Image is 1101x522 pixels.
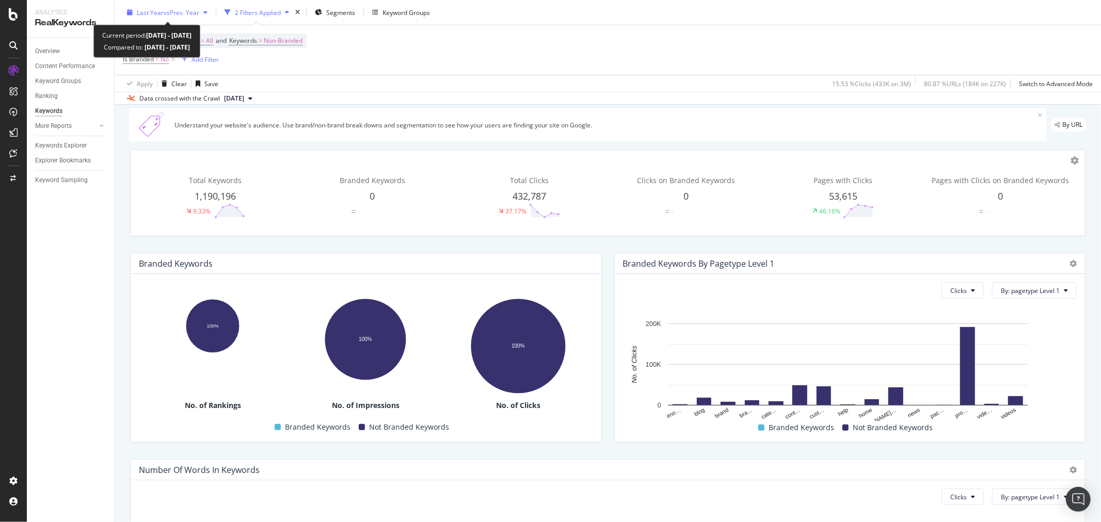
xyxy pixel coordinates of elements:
span: vs Prev. Year [164,8,199,17]
div: Overview [35,46,60,57]
span: 53,615 [829,190,857,202]
div: Switch to Advanced Mode [1019,79,1093,88]
a: Ranking [35,91,107,102]
span: Clicks [950,493,967,501]
text: 100% [512,344,525,349]
span: No [161,52,169,67]
a: Keyword Groups [35,76,107,87]
div: Keyword Groups [382,8,430,17]
div: Understand your website's audience. Use brand/non-brand break downs and segmentation to see how y... [174,121,1038,129]
div: A chart. [623,318,1073,421]
span: By: pagetype Level 1 [1001,493,1060,501]
text: home [857,407,873,419]
div: Data crossed with the Crawl [139,94,220,103]
img: Xn5yXbTLC6GvtKIoinKAiP4Hm0QJ922KvQwAAAAASUVORK5CYII= [133,112,170,137]
span: Is Branded [123,55,154,63]
div: Clear [171,79,187,88]
b: [DATE] - [DATE] [143,43,190,52]
span: = [259,36,262,45]
text: 100% [207,324,219,329]
div: Open Intercom Messenger [1066,487,1091,512]
div: - [358,207,360,216]
span: Total Keywords [189,175,242,185]
span: By URL [1062,122,1082,128]
span: 2025 Sep. 30th [224,94,244,103]
svg: A chart. [292,293,439,384]
a: Keywords Explorer [35,140,107,151]
text: help [837,407,849,418]
div: No. of Rankings [139,400,288,411]
a: More Reports [35,121,97,132]
button: Last YearvsPrev. Year [123,4,212,21]
span: Non-Branded [264,34,302,48]
div: Save [204,79,218,88]
text: No. of Clicks [630,346,638,383]
div: Compared to: [104,41,190,53]
img: Equal [352,210,356,213]
span: Pages with Clicks on Branded Keywords [932,175,1069,185]
div: No. of Clicks [444,400,593,411]
div: Content Performance [35,61,95,72]
span: Clicks on Branded Keywords [637,175,736,185]
button: Segments [311,4,359,21]
button: Clear [157,75,187,92]
span: By: pagetype Level 1 [1001,286,1060,295]
button: Clicks [942,282,984,299]
span: Total Clicks [510,175,549,185]
div: Add Filter [192,55,219,63]
svg: A chart. [444,293,592,399]
div: 37.17% [505,207,526,216]
div: - [672,207,674,216]
svg: 0 [685,203,716,219]
img: Equal [979,210,983,213]
span: Last Year [137,8,164,17]
span: Segments [326,8,355,17]
span: 1,190,196 [195,190,236,202]
div: Number Of Words In Keywords [139,465,260,475]
text: 200K [645,320,661,328]
div: Analytics [35,8,106,17]
div: RealKeywords [35,17,106,29]
div: Keywords Explorer [35,140,87,151]
div: Current period: [102,29,192,41]
button: Clicks [942,488,984,505]
span: Pages with Clicks [814,175,873,185]
span: = [201,36,204,45]
div: Keyword Groups [35,76,81,87]
span: 432,787 [513,190,546,202]
span: Branded Keywords [285,421,350,433]
span: All [206,34,213,48]
button: [DATE] [220,92,257,105]
span: Not Branded Keywords [853,421,933,434]
a: Overview [35,46,107,57]
a: Keyword Sampling [35,175,107,186]
svg: A chart. [139,293,286,354]
button: Save [192,75,218,92]
button: Add Filter [178,53,219,66]
text: brand [714,407,729,419]
text: 100% [359,337,372,342]
button: Apply [123,75,153,92]
span: Not Branded Keywords [369,421,449,433]
svg: 0 [999,203,1030,219]
div: Explorer Bookmarks [35,155,91,166]
div: Keyword Sampling [35,175,88,186]
span: 0 [370,190,375,202]
a: Keywords [35,106,107,117]
a: Content Performance [35,61,107,72]
div: No. of Impressions [292,400,440,411]
svg: 0 [371,203,402,219]
div: Branded Keywords [139,258,213,269]
div: legacy label [1050,118,1087,132]
span: and [216,36,227,45]
span: 0 [998,190,1003,202]
button: Keyword Groups [368,4,434,21]
div: 9.33% [193,207,211,216]
button: Switch to Advanced Mode [1015,75,1093,92]
button: By: pagetype Level 1 [992,282,1077,299]
div: 80.87 % URLs ( 184K on 227K ) [924,79,1006,88]
div: Keywords [35,106,62,117]
text: 100K [645,361,661,368]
